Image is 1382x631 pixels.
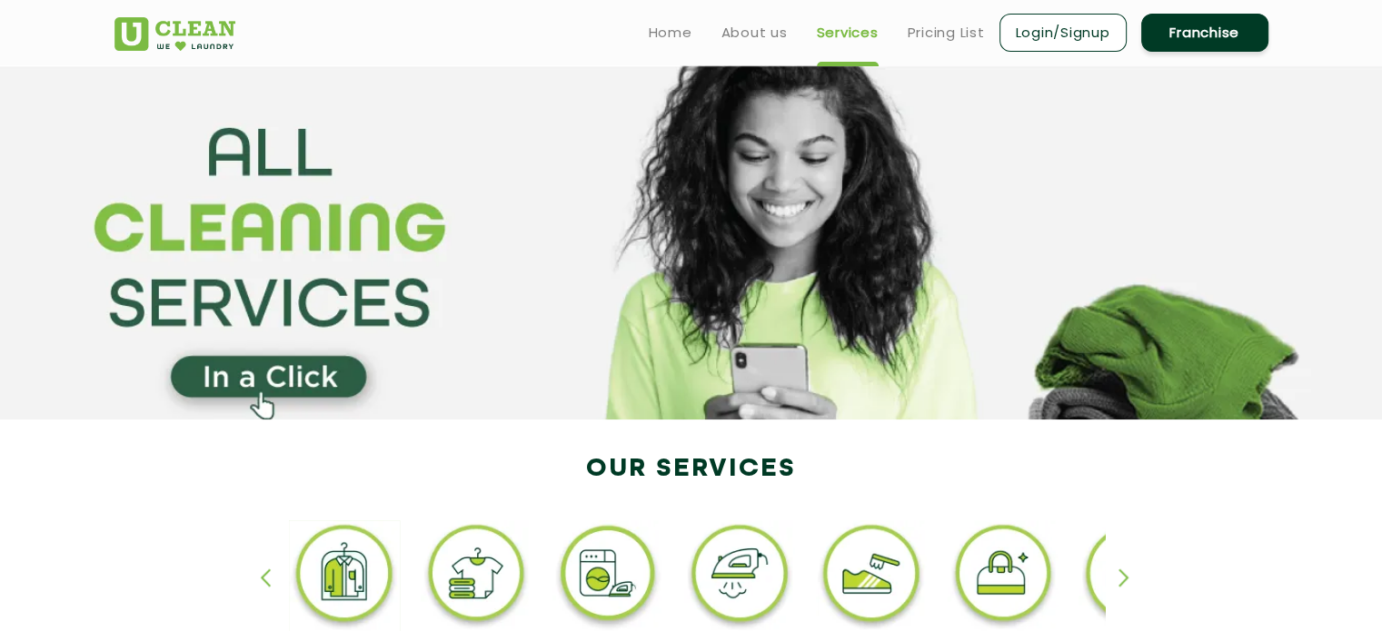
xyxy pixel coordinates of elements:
[1141,14,1268,52] a: Franchise
[908,22,985,44] a: Pricing List
[721,22,788,44] a: About us
[649,22,692,44] a: Home
[817,22,879,44] a: Services
[114,17,235,51] img: UClean Laundry and Dry Cleaning
[999,14,1127,52] a: Login/Signup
